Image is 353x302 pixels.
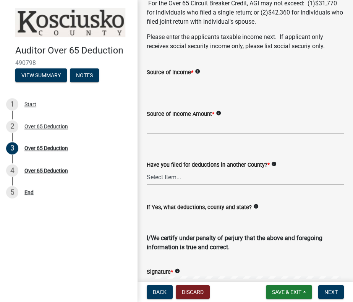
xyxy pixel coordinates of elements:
[147,205,252,210] label: If Yes, what deductions, county and state?
[15,8,125,37] img: Kosciusko County, Indiana
[175,268,180,274] i: info
[24,102,36,107] div: Start
[253,204,259,209] i: info
[15,68,67,82] button: View Summary
[15,59,122,67] span: 490798
[147,70,193,75] label: Source of Income
[318,285,344,299] button: Next
[24,190,34,195] div: End
[15,45,131,56] h4: Auditor Over 65 Deduction
[216,110,221,116] i: info
[24,124,68,129] div: Over 65 Deduction
[176,285,210,299] button: Discard
[70,68,99,82] button: Notes
[147,234,322,251] strong: I/We certify under penalty of perjury that the above and foregoing information is true and correct.
[266,285,312,299] button: Save & Exit
[6,164,18,177] div: 4
[70,73,99,79] wm-modal-confirm: Notes
[6,120,18,133] div: 2
[147,270,173,275] label: Signature
[15,73,67,79] wm-modal-confirm: Summary
[153,289,167,295] span: Back
[6,98,18,110] div: 1
[24,146,68,151] div: Over 65 Deduction
[147,112,214,117] label: Source of Income Amount
[272,289,301,295] span: Save & Exit
[24,168,68,173] div: Over 65 Deduction
[147,162,270,168] label: Have you filed for deductions in another County?
[6,142,18,154] div: 3
[271,161,277,167] i: info
[147,285,173,299] button: Back
[6,186,18,198] div: 5
[195,69,200,74] i: info
[324,289,338,295] span: Next
[147,32,344,51] p: Please enter the applicants taxable income next. If applicant only receives social security incom...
